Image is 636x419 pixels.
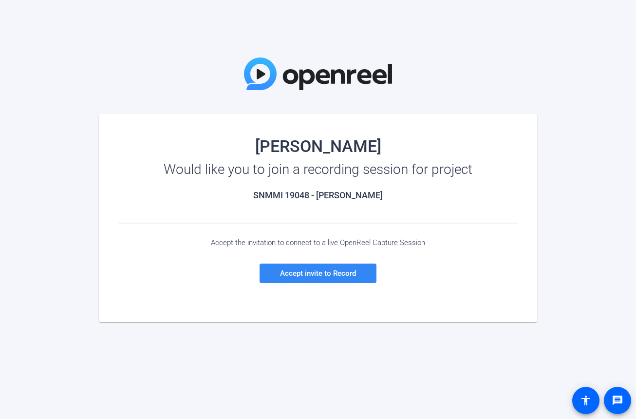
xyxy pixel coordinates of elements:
[612,395,623,406] mat-icon: message
[280,269,356,278] span: Accept invite to Record
[118,238,518,247] div: Accept the invitation to connect to a live OpenReel Capture Session
[118,138,518,154] div: [PERSON_NAME]
[260,264,376,283] a: Accept invite to Record
[118,162,518,177] div: Would like you to join a recording session for project
[244,57,392,90] img: OpenReel Logo
[118,190,518,201] h2: SNMMI 19048 - [PERSON_NAME]
[580,395,592,406] mat-icon: accessibility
